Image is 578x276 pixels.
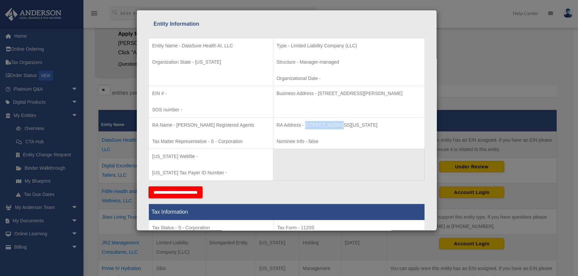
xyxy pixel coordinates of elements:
[277,89,421,98] p: Business Address - [STREET_ADDRESS][PERSON_NAME]
[152,224,270,232] p: Tax Status - S - Corporation
[152,137,270,146] p: Tax Matter Representative - S - Corporation
[152,121,270,129] p: RA Name - [PERSON_NAME] Registered Agents
[152,58,270,66] p: Organization State - [US_STATE]
[149,204,425,220] th: Tax Information
[277,224,421,232] p: Tax Form - 1120S
[152,106,270,114] p: SOS number -
[277,58,421,66] p: Structure - Manager-managed
[277,121,421,129] p: RA Address - [STREET_ADDRESS][US_STATE]
[152,89,270,98] p: EIN # -
[149,220,274,269] td: Tax Period Type -
[152,152,270,161] p: [US_STATE] Webfile -
[277,137,421,146] p: Nominee Info - false
[277,74,421,83] p: Organizational Date -
[152,169,270,177] p: [US_STATE] Tax Payer ID Number -
[152,42,270,50] p: Entity Name - DataSure Health AI, LLC
[277,42,421,50] p: Type - Limited Liability Company (LLC)
[154,19,420,29] div: Entity Information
